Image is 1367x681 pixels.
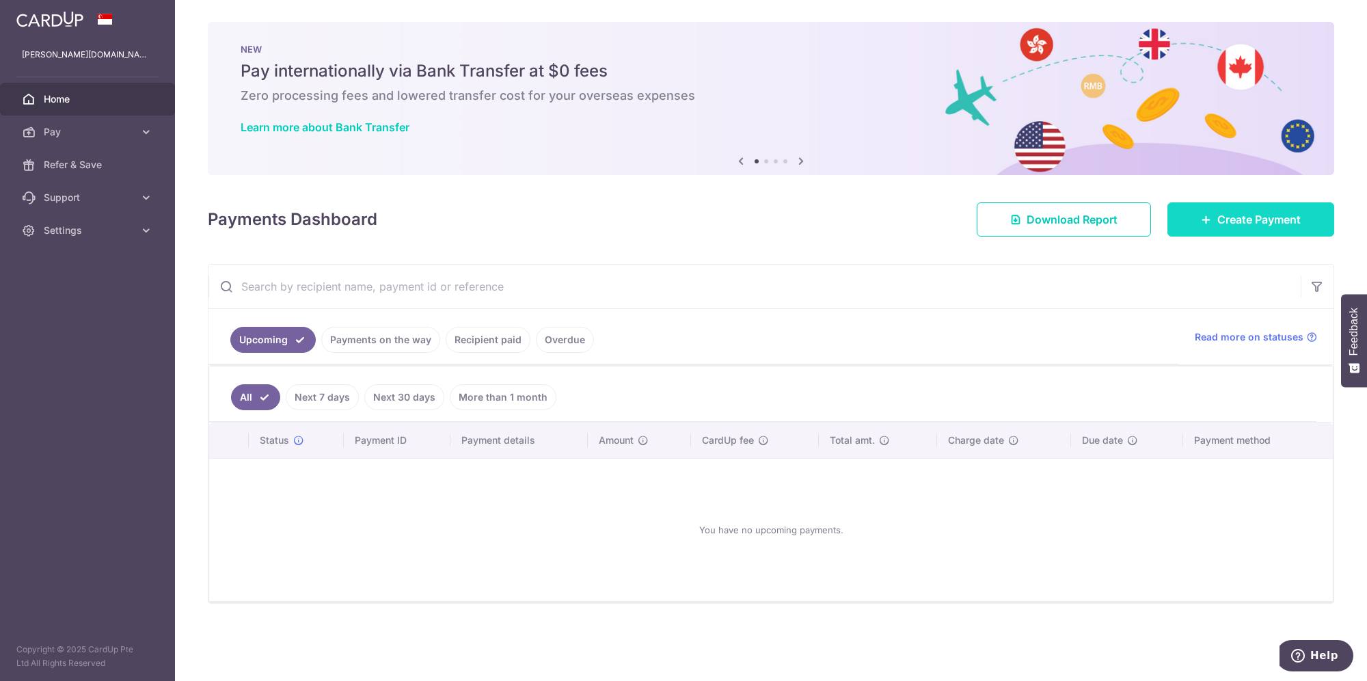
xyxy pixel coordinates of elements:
[321,327,440,353] a: Payments on the way
[450,423,588,458] th: Payment details
[1195,330,1317,344] a: Read more on statuses
[977,202,1151,237] a: Download Report
[599,433,634,447] span: Amount
[208,265,1301,308] input: Search by recipient name, payment id or reference
[44,125,134,139] span: Pay
[1082,433,1123,447] span: Due date
[208,22,1334,175] img: Bank transfer banner
[231,384,280,410] a: All
[286,384,359,410] a: Next 7 days
[241,44,1301,55] p: NEW
[44,191,134,204] span: Support
[241,60,1301,82] h5: Pay internationally via Bank Transfer at $0 fees
[22,48,153,62] p: [PERSON_NAME][DOMAIN_NAME][EMAIL_ADDRESS][PERSON_NAME][DOMAIN_NAME]
[364,384,444,410] a: Next 30 days
[1167,202,1334,237] a: Create Payment
[208,207,377,232] h4: Payments Dashboard
[16,11,83,27] img: CardUp
[1027,211,1118,228] span: Download Report
[241,88,1301,104] h6: Zero processing fees and lowered transfer cost for your overseas expenses
[450,384,556,410] a: More than 1 month
[241,120,409,134] a: Learn more about Bank Transfer
[226,470,1316,590] div: You have no upcoming payments.
[1348,308,1360,356] span: Feedback
[948,433,1004,447] span: Charge date
[230,327,316,353] a: Upcoming
[446,327,530,353] a: Recipient paid
[44,224,134,237] span: Settings
[1217,211,1301,228] span: Create Payment
[830,433,875,447] span: Total amt.
[702,433,754,447] span: CardUp fee
[1195,330,1303,344] span: Read more on statuses
[1183,423,1333,458] th: Payment method
[1341,294,1367,387] button: Feedback - Show survey
[344,423,450,458] th: Payment ID
[44,92,134,106] span: Home
[1280,640,1353,674] iframe: Opens a widget where you can find more information
[536,327,594,353] a: Overdue
[260,433,289,447] span: Status
[44,158,134,172] span: Refer & Save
